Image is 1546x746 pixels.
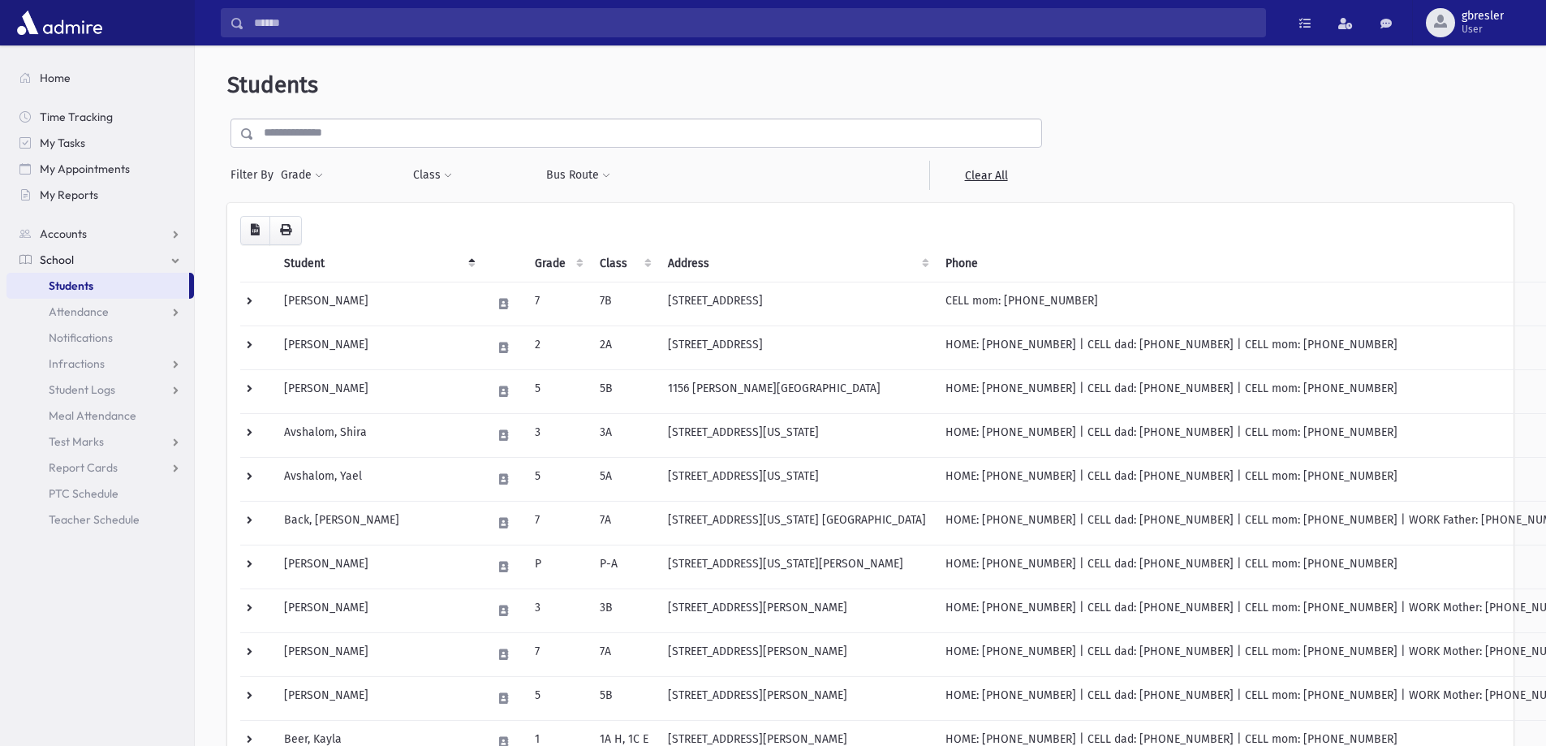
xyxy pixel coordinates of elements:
span: Test Marks [49,434,104,449]
td: [PERSON_NAME] [274,369,482,413]
span: Filter By [230,166,280,183]
a: Attendance [6,299,194,325]
td: 3A [590,413,658,457]
th: Address: activate to sort column ascending [658,245,936,282]
span: Students [227,71,318,98]
td: 7 [525,282,590,326]
span: Home [40,71,71,85]
td: 2A [590,326,658,369]
td: 5 [525,369,590,413]
td: 5A [590,457,658,501]
td: 7 [525,501,590,545]
span: Attendance [49,304,109,319]
button: Class [412,161,453,190]
td: 3 [525,413,590,457]
td: [PERSON_NAME] [274,282,482,326]
td: [STREET_ADDRESS][PERSON_NAME] [658,632,936,676]
td: [STREET_ADDRESS][US_STATE] [GEOGRAPHIC_DATA] [658,501,936,545]
a: Test Marks [6,429,194,455]
td: Avshalom, Yael [274,457,482,501]
a: My Reports [6,182,194,208]
span: User [1462,23,1504,36]
td: 2 [525,326,590,369]
a: Home [6,65,194,91]
button: CSV [240,216,270,245]
td: [STREET_ADDRESS][PERSON_NAME] [658,589,936,632]
td: 3B [590,589,658,632]
td: [PERSON_NAME] [274,632,482,676]
span: My Appointments [40,162,130,176]
span: PTC Schedule [49,486,118,501]
td: 5 [525,676,590,720]
td: 1156 [PERSON_NAME][GEOGRAPHIC_DATA] [658,369,936,413]
td: 5B [590,676,658,720]
button: Bus Route [545,161,611,190]
td: 7A [590,501,658,545]
span: Notifications [49,330,113,345]
a: Meal Attendance [6,403,194,429]
span: Accounts [40,226,87,241]
td: 7A [590,632,658,676]
button: Print [269,216,302,245]
span: Meal Attendance [49,408,136,423]
a: Report Cards [6,455,194,481]
img: AdmirePro [13,6,106,39]
a: My Appointments [6,156,194,182]
td: Back, [PERSON_NAME] [274,501,482,545]
td: P-A [590,545,658,589]
a: Infractions [6,351,194,377]
span: Report Cards [49,460,118,475]
span: School [40,252,74,267]
span: My Tasks [40,136,85,150]
span: Infractions [49,356,105,371]
td: P [525,545,590,589]
td: 5B [590,369,658,413]
a: Accounts [6,221,194,247]
td: [STREET_ADDRESS][PERSON_NAME] [658,676,936,720]
td: [PERSON_NAME] [274,545,482,589]
a: Teacher Schedule [6,507,194,533]
td: 3 [525,589,590,632]
span: gbresler [1462,10,1504,23]
td: 7 [525,632,590,676]
th: Class: activate to sort column ascending [590,245,658,282]
td: [PERSON_NAME] [274,676,482,720]
span: Student Logs [49,382,115,397]
button: Grade [280,161,324,190]
td: [STREET_ADDRESS][US_STATE] [658,413,936,457]
input: Search [244,8,1265,37]
th: Grade: activate to sort column ascending [525,245,590,282]
td: [STREET_ADDRESS][US_STATE] [658,457,936,501]
a: Students [6,273,189,299]
a: Clear All [929,161,1042,190]
td: 7B [590,282,658,326]
td: [PERSON_NAME] [274,589,482,632]
th: Student: activate to sort column descending [274,245,482,282]
td: [PERSON_NAME] [274,326,482,369]
span: Time Tracking [40,110,113,124]
td: [STREET_ADDRESS] [658,326,936,369]
a: My Tasks [6,130,194,156]
a: Student Logs [6,377,194,403]
td: [STREET_ADDRESS] [658,282,936,326]
a: Time Tracking [6,104,194,130]
a: School [6,247,194,273]
td: 5 [525,457,590,501]
td: Avshalom, Shira [274,413,482,457]
span: Teacher Schedule [49,512,140,527]
span: My Reports [40,188,98,202]
td: [STREET_ADDRESS][US_STATE][PERSON_NAME] [658,545,936,589]
a: Notifications [6,325,194,351]
span: Students [49,278,93,293]
a: PTC Schedule [6,481,194,507]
